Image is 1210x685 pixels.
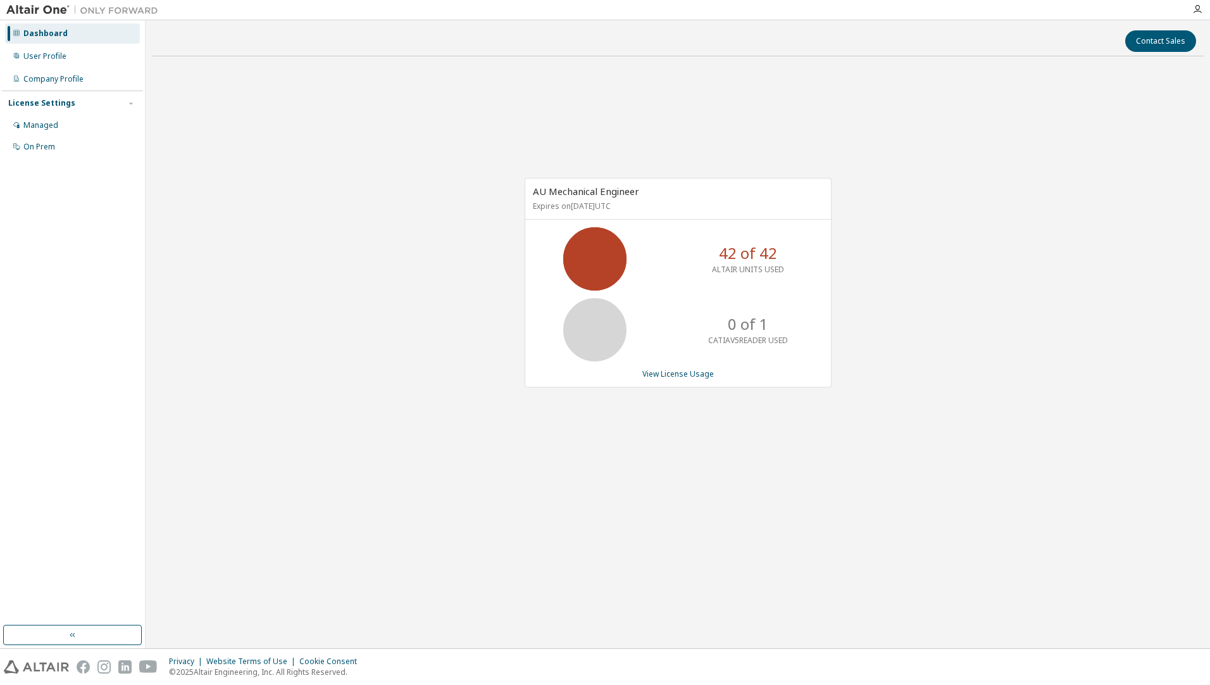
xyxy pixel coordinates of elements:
[206,657,299,667] div: Website Terms of Use
[23,74,84,84] div: Company Profile
[77,660,90,674] img: facebook.svg
[4,660,69,674] img: altair_logo.svg
[533,201,820,211] p: Expires on [DATE] UTC
[712,264,784,275] p: ALTAIR UNITS USED
[23,120,58,130] div: Managed
[533,185,639,198] span: AU Mechanical Engineer
[719,242,777,264] p: 42 of 42
[6,4,165,16] img: Altair One
[23,28,68,39] div: Dashboard
[8,98,75,108] div: License Settings
[299,657,365,667] div: Cookie Consent
[169,667,365,677] p: © 2025 Altair Engineering, Inc. All Rights Reserved.
[118,660,132,674] img: linkedin.svg
[23,51,66,61] div: User Profile
[97,660,111,674] img: instagram.svg
[139,660,158,674] img: youtube.svg
[23,142,55,152] div: On Prem
[169,657,206,667] div: Privacy
[642,368,714,379] a: View License Usage
[708,335,788,346] p: CATIAV5READER USED
[728,313,768,335] p: 0 of 1
[1125,30,1196,52] button: Contact Sales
